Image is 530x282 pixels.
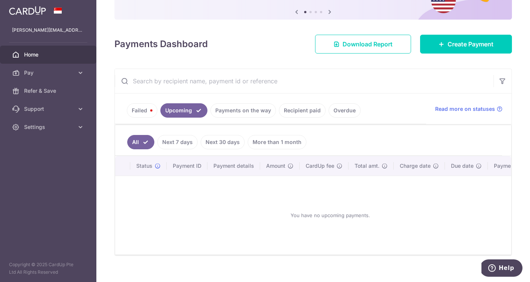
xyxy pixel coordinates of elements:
[400,162,431,170] span: Charge date
[279,103,326,118] a: Recipient paid
[24,123,74,131] span: Settings
[329,103,361,118] a: Overdue
[420,35,512,54] a: Create Payment
[12,26,84,34] p: [PERSON_NAME][EMAIL_ADDRESS][DOMAIN_NAME]
[160,103,207,118] a: Upcoming
[167,156,207,176] th: Payment ID
[448,40,493,49] span: Create Payment
[248,135,306,149] a: More than 1 month
[127,103,157,118] a: Failed
[115,69,493,93] input: Search by recipient name, payment id or reference
[481,259,522,278] iframe: Opens a widget where you can find more information
[343,40,393,49] span: Download Report
[435,105,503,113] a: Read more on statuses
[9,6,46,15] img: CardUp
[435,105,495,113] span: Read more on statuses
[24,105,74,113] span: Support
[24,69,74,77] span: Pay
[306,162,334,170] span: CardUp fee
[210,103,276,118] a: Payments on the way
[207,156,260,176] th: Payment details
[157,135,198,149] a: Next 7 days
[315,35,411,54] a: Download Report
[24,51,74,58] span: Home
[24,87,74,95] span: Refer & Save
[136,162,152,170] span: Status
[355,162,379,170] span: Total amt.
[201,135,245,149] a: Next 30 days
[451,162,474,170] span: Due date
[127,135,154,149] a: All
[114,37,208,51] h4: Payments Dashboard
[266,162,285,170] span: Amount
